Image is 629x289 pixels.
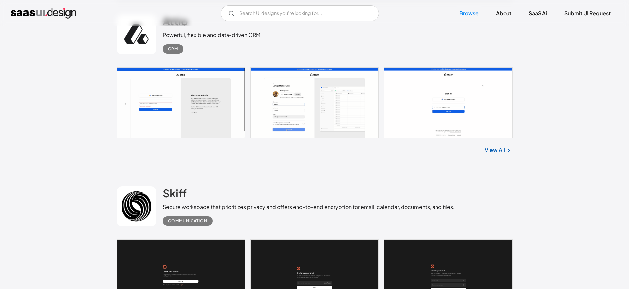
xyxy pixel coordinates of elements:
[451,6,487,21] a: Browse
[221,5,379,21] input: Search UI designs you're looking for...
[521,6,555,21] a: SaaS Ai
[168,217,207,225] div: Communication
[163,203,455,211] div: Secure workspace that prioritizes privacy and offers end-to-end encryption for email, calendar, d...
[163,31,260,39] div: Powerful, flexible and data-driven CRM
[11,8,76,19] a: home
[163,186,187,203] a: Skiff
[221,5,379,21] form: Email Form
[488,6,519,21] a: About
[163,186,187,200] h2: Skiff
[168,45,178,53] div: CRM
[556,6,618,21] a: Submit UI Request
[485,146,505,154] a: View All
